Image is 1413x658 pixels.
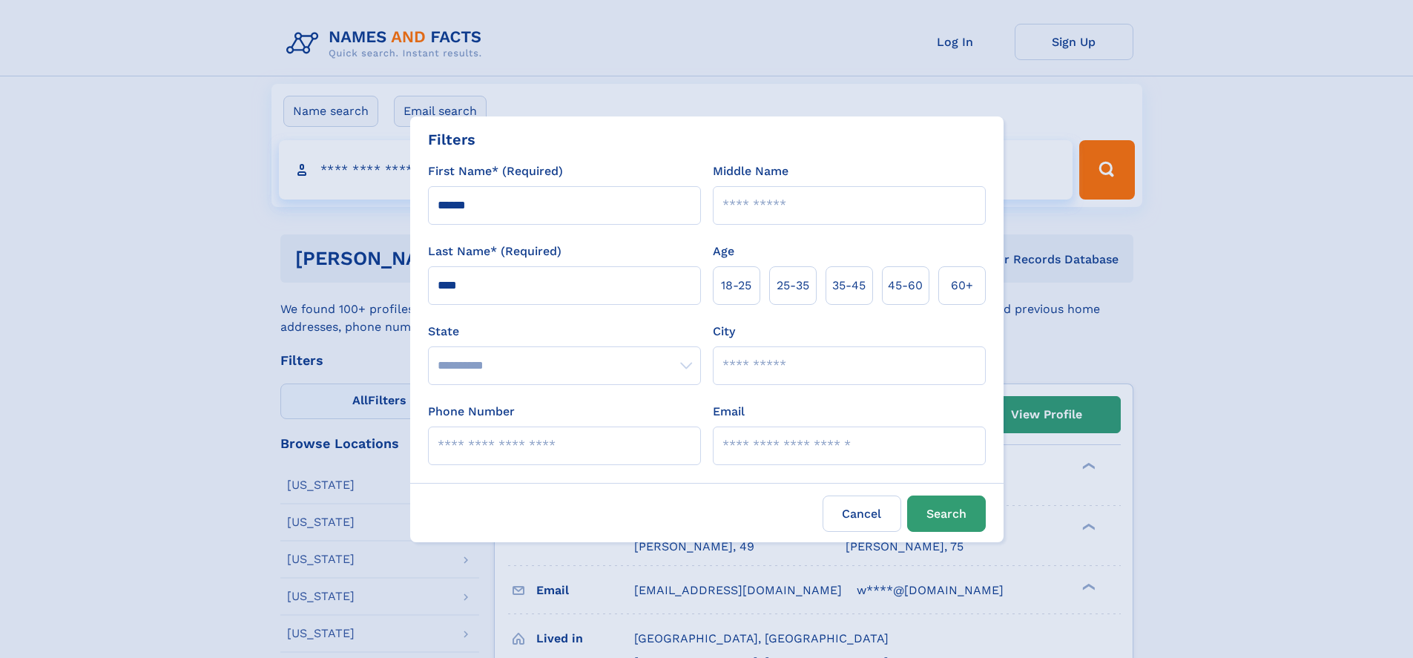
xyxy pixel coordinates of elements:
button: Search [907,496,986,532]
label: State [428,323,701,340]
span: 45‑60 [888,277,923,295]
label: Phone Number [428,403,515,421]
label: Age [713,243,734,260]
span: 35‑45 [832,277,866,295]
span: 60+ [951,277,973,295]
div: Filters [428,128,475,151]
label: City [713,323,735,340]
label: Middle Name [713,162,788,180]
label: Email [713,403,745,421]
label: First Name* (Required) [428,162,563,180]
span: 18‑25 [721,277,751,295]
label: Last Name* (Required) [428,243,561,260]
span: 25‑35 [777,277,809,295]
label: Cancel [823,496,901,532]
